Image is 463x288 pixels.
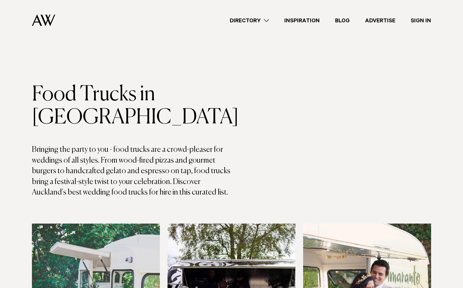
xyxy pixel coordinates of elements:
a: Directory [222,16,277,25]
a: Advertise [357,16,403,25]
h1: Food Trucks in [GEOGRAPHIC_DATA] [32,83,232,129]
a: Blog [327,16,357,25]
a: Inspiration [277,16,327,25]
img: Auckland Weddings Logo [32,14,55,26]
p: Bringing the party to you - food trucks are a crowd-pleaser for weddings of all styles. From wood... [32,144,232,198]
a: Sign In [403,16,439,25]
